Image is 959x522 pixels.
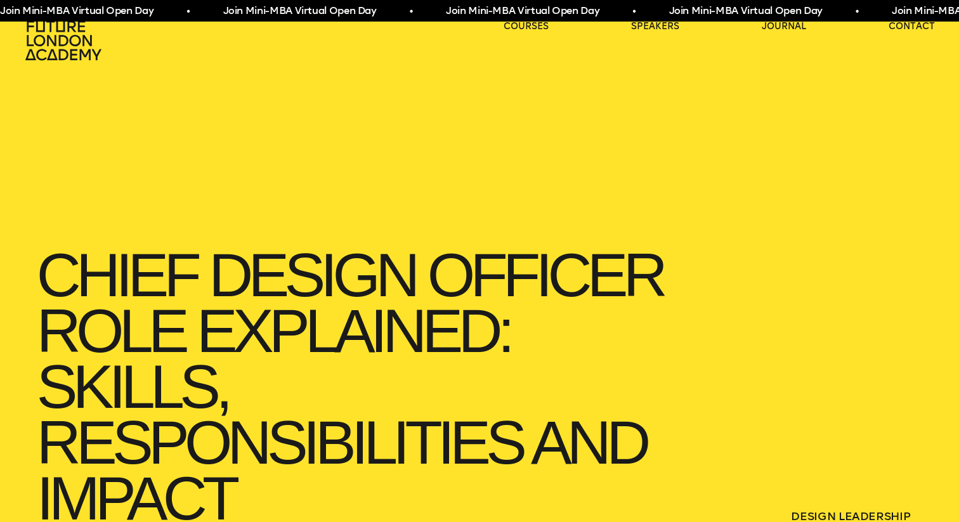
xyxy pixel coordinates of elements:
a: contact [889,20,935,33]
a: speakers [631,20,679,33]
span: • [632,4,636,19]
span: • [186,4,190,19]
a: journal [762,20,806,33]
a: courses [504,20,549,33]
span: • [410,4,413,19]
span: • [856,4,859,19]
